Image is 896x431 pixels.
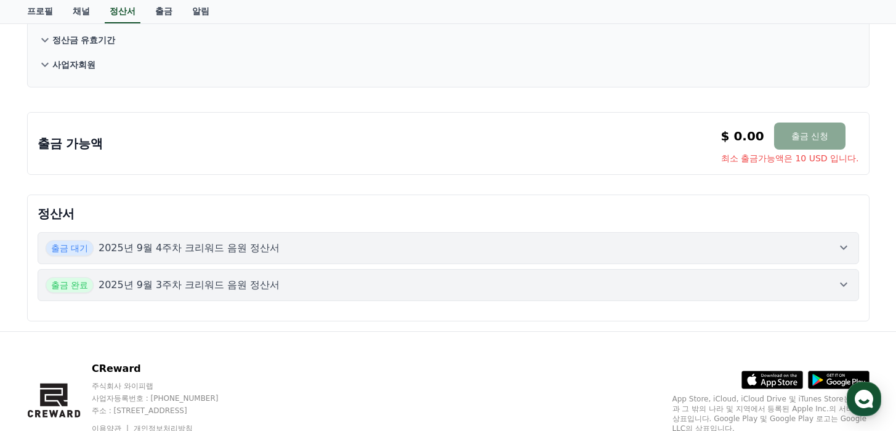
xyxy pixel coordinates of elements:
button: 출금 신청 [774,123,846,150]
p: 사업자등록번호 : [PHONE_NUMBER] [92,393,242,403]
p: 정산금 유효기간 [52,34,116,46]
a: 대화 [81,329,159,360]
span: 출금 완료 [46,277,94,293]
p: CReward [92,361,242,376]
p: 사업자회원 [52,58,95,71]
button: 정산금 유효기간 [38,28,859,52]
span: 최소 출금가능액은 10 USD 입니다. [721,152,859,164]
p: $ 0.00 [721,127,764,145]
button: 출금 대기 2025년 9월 4주차 크리워드 음원 정산서 [38,232,859,264]
p: 주식회사 와이피랩 [92,381,242,391]
button: 출금 완료 2025년 9월 3주차 크리워드 음원 정산서 [38,269,859,301]
span: 홈 [39,347,46,357]
button: 사업자회원 [38,52,859,77]
p: 정산서 [38,205,859,222]
p: 2025년 9월 3주차 크리워드 음원 정산서 [99,278,280,292]
span: 설정 [190,347,205,357]
a: 설정 [159,329,236,360]
span: 대화 [113,348,127,358]
a: 홈 [4,329,81,360]
p: 주소 : [STREET_ADDRESS] [92,406,242,416]
span: 출금 대기 [46,240,94,256]
p: 출금 가능액 [38,135,103,152]
p: 2025년 9월 4주차 크리워드 음원 정산서 [99,241,280,256]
